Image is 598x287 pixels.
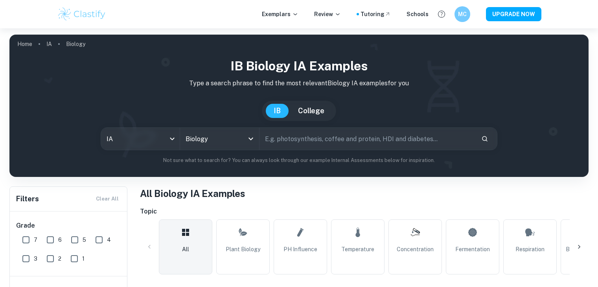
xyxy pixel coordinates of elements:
span: 6 [58,235,62,244]
h6: Topic [140,207,589,216]
button: UPGRADE NOW [486,7,541,21]
img: Clastify logo [57,6,107,22]
span: 2 [58,254,61,263]
span: 5 [83,235,86,244]
img: profile cover [9,35,589,177]
a: IA [46,39,52,50]
p: Review [314,10,341,18]
span: 3 [34,254,37,263]
h6: Filters [16,193,39,204]
button: Open [245,133,256,144]
a: Tutoring [361,10,391,18]
span: Plant Biology [226,245,260,254]
button: IB [266,104,289,118]
p: Not sure what to search for? You can always look through our example Internal Assessments below f... [16,156,582,164]
span: 7 [34,235,37,244]
h1: All Biology IA Examples [140,186,589,201]
span: All [182,245,189,254]
span: 1 [82,254,85,263]
div: IA [101,128,180,150]
a: Home [17,39,32,50]
span: Concentration [397,245,434,254]
input: E.g. photosynthesis, coffee and protein, HDI and diabetes... [259,128,475,150]
button: MC [454,6,470,22]
span: pH Influence [283,245,317,254]
p: Biology [66,40,85,48]
span: Respiration [515,245,545,254]
button: Search [478,132,491,145]
a: Schools [407,10,429,18]
p: Exemplars [262,10,298,18]
p: Type a search phrase to find the most relevant Biology IA examples for you [16,79,582,88]
span: 4 [107,235,111,244]
h6: MC [458,10,467,18]
span: Temperature [341,245,374,254]
span: Fermentation [455,245,490,254]
button: Help and Feedback [435,7,448,21]
h1: IB Biology IA examples [16,57,582,75]
button: College [290,104,332,118]
h6: Grade [16,221,121,230]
